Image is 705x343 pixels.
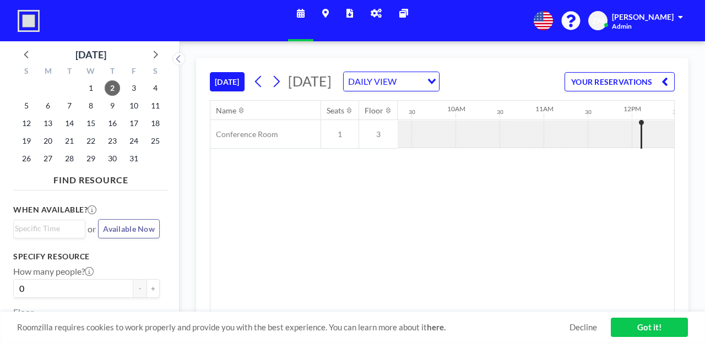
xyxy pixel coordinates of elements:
span: Wednesday, October 8, 2025 [83,98,99,113]
div: W [80,65,102,79]
span: Sunday, October 19, 2025 [19,133,34,149]
span: Saturday, October 11, 2025 [148,98,163,113]
span: Thursday, October 9, 2025 [105,98,120,113]
span: Thursday, October 2, 2025 [105,80,120,96]
span: 3 [359,129,398,139]
div: 12PM [623,105,641,113]
span: or [88,224,96,235]
div: Name [216,106,236,116]
span: Sunday, October 26, 2025 [19,151,34,166]
span: [PERSON_NAME] [612,12,674,21]
div: F [123,65,144,79]
a: Got it! [611,318,688,337]
h3: Specify resource [13,252,160,262]
span: Tuesday, October 7, 2025 [62,98,77,113]
label: How many people? [13,266,94,277]
label: Floor [13,307,34,318]
input: Search for option [15,222,79,235]
span: Monday, October 20, 2025 [40,133,56,149]
span: ZM [592,16,604,26]
button: [DATE] [210,72,245,91]
div: 30 [585,108,592,116]
div: 30 [409,108,415,116]
span: Friday, October 24, 2025 [126,133,142,149]
span: Friday, October 31, 2025 [126,151,142,166]
a: here. [427,322,446,332]
button: - [133,279,147,298]
span: Tuesday, October 14, 2025 [62,116,77,131]
span: Tuesday, October 21, 2025 [62,133,77,149]
span: Friday, October 17, 2025 [126,116,142,131]
span: Roomzilla requires cookies to work properly and provide you with the best experience. You can lea... [17,322,570,333]
div: Floor [365,106,383,116]
span: Saturday, October 25, 2025 [148,133,163,149]
button: Available Now [98,219,160,238]
div: Search for option [344,72,439,91]
h4: FIND RESOURCE [13,170,169,186]
span: Monday, October 13, 2025 [40,116,56,131]
span: Thursday, October 30, 2025 [105,151,120,166]
div: 30 [673,108,680,116]
span: Sunday, October 12, 2025 [19,116,34,131]
button: + [147,279,160,298]
div: T [101,65,123,79]
div: [DATE] [75,47,106,62]
span: Available Now [103,224,155,233]
img: organization-logo [18,10,40,32]
span: 1 [321,129,359,139]
span: Friday, October 10, 2025 [126,98,142,113]
div: T [59,65,80,79]
span: Saturday, October 18, 2025 [148,116,163,131]
div: 30 [497,108,503,116]
span: Monday, October 27, 2025 [40,151,56,166]
span: Saturday, October 4, 2025 [148,80,163,96]
span: Friday, October 3, 2025 [126,80,142,96]
div: 10AM [447,105,465,113]
button: YOUR RESERVATIONS [565,72,675,91]
span: Wednesday, October 22, 2025 [83,133,99,149]
div: S [144,65,166,79]
div: Search for option [14,220,85,237]
span: Wednesday, October 1, 2025 [83,80,99,96]
span: Monday, October 6, 2025 [40,98,56,113]
div: 11AM [535,105,554,113]
span: Tuesday, October 28, 2025 [62,151,77,166]
div: Seats [327,106,344,116]
span: Conference Room [210,129,278,139]
div: M [37,65,59,79]
span: Thursday, October 16, 2025 [105,116,120,131]
a: Decline [570,322,597,333]
span: Thursday, October 23, 2025 [105,133,120,149]
input: Search for option [400,74,421,89]
span: Wednesday, October 29, 2025 [83,151,99,166]
span: Sunday, October 5, 2025 [19,98,34,113]
span: [DATE] [288,73,332,89]
div: S [16,65,37,79]
span: Wednesday, October 15, 2025 [83,116,99,131]
span: DAILY VIEW [346,74,399,89]
span: Admin [612,22,632,30]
